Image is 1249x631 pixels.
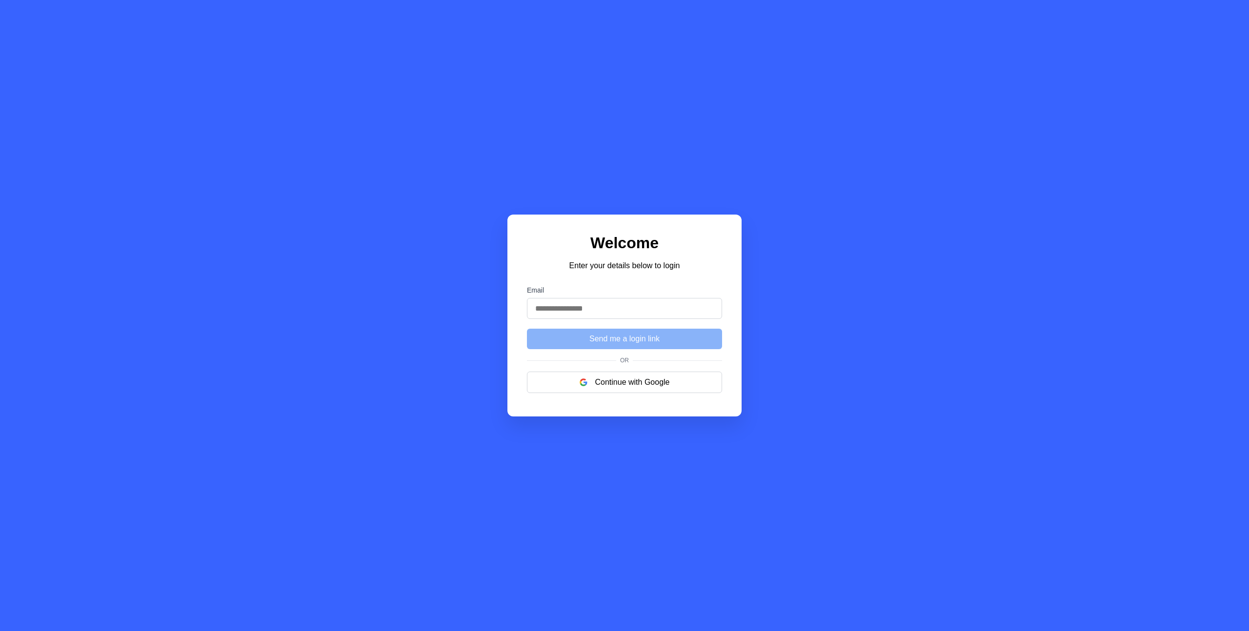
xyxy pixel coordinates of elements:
[527,286,722,294] label: Email
[616,357,633,364] span: Or
[527,372,722,393] button: Continue with Google
[527,329,722,349] button: Send me a login link
[527,260,722,272] p: Enter your details below to login
[580,378,587,386] img: google logo
[527,234,722,252] h1: Welcome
